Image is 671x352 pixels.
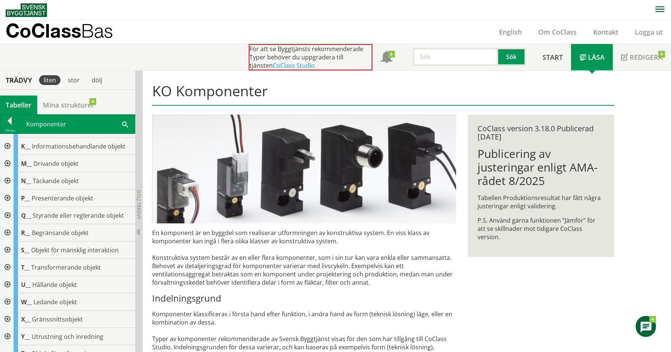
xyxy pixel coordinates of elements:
[152,293,456,304] h3: Indelningsgrund
[33,177,79,185] span: Täckande objekt
[273,61,315,70] a: CoClass Studio
[613,44,671,70] a: Redigera
[37,96,100,114] a: Mina strukturer
[63,75,84,85] div: stor
[39,75,60,85] div: liten
[478,147,604,188] h1: Publicering av justeringar enligt AMA-rådet 8/2025
[32,332,103,341] span: Utrustning och inredning
[381,52,393,64] span: Notifikationer
[21,263,30,272] span: T__
[627,27,671,36] a: Logga ut
[81,20,113,42] span: Bas
[21,177,31,185] span: N__
[21,194,30,202] span: P__
[87,75,107,85] div: dölj
[21,211,31,220] span: Q__
[585,27,627,36] a: Kontakt
[6,26,113,35] p: CoClass
[21,281,31,289] span: U__
[21,298,32,306] span: W__
[32,229,89,237] span: Begränsande objekt
[491,27,530,36] a: English
[21,229,30,237] span: R__
[478,216,604,241] p: P.S. Använd gärna funktionen ”Jämför” för att se skillnader mot tidigare CoClass version.
[32,194,93,202] span: Presenterande objekt
[33,211,124,220] span: Styrande eller reglerande objekt
[478,124,604,141] div: CoClass version 3.18.0 Publicerad [DATE]
[31,246,119,254] span: Objekt för mänsklig interaktion
[413,48,498,66] input: Sök
[571,44,613,70] a: Läsa
[21,246,30,254] span: S__
[32,142,125,150] span: Informationsbehandlande objekt
[249,44,372,70] div: För att se Byggtjänsts rekommenderade Typer behöver du uppgradera till tjänsten
[152,82,614,106] h1: KO Komponenter
[122,120,128,128] span: Sök i tabellen
[588,53,605,62] span: Läsa
[33,159,79,168] span: Drivande objekt
[33,298,77,306] span: Ledande objekt
[21,159,32,168] span: M__
[152,115,456,223] img: pilotventiler.jpg
[21,142,30,150] span: K__
[534,44,571,70] a: Start
[498,48,526,66] button: Sök
[31,263,101,272] span: Transformerande objekt
[478,194,604,210] p: Tabellen Produktionsresultat har fått några justeringar enligt validering.
[543,53,563,62] span: Start
[6,3,47,17] img: Svensk Byggtjänst
[32,281,77,289] span: Hållande objekt
[136,190,142,219] span: Dölj trädvy
[530,27,585,36] a: Om CoClass
[6,20,129,44] a: CoClassBas
[21,332,30,341] span: Y__
[32,315,83,323] span: Gränssnittsobjekt
[0,127,19,134] div: Tillbaka
[2,76,36,84] div: Trädvy
[630,53,663,62] span: Redigera
[21,315,30,323] span: X__
[20,115,135,134] div: Komponenter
